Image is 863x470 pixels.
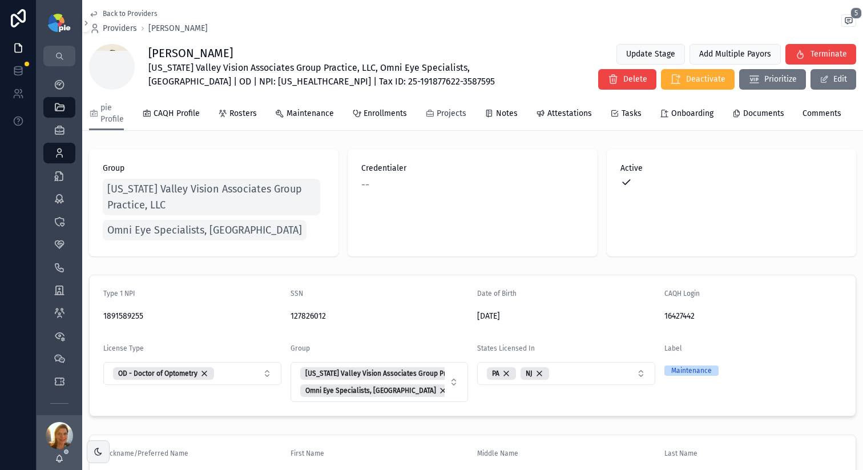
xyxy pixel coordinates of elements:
[142,103,200,126] a: CAQH Profile
[660,103,713,126] a: Onboarding
[623,74,647,85] span: Delete
[291,449,324,457] span: First Name
[305,369,479,378] span: [US_STATE] Valley Vision Associates Group Practice, LLC
[291,290,303,298] span: SSN
[103,344,144,352] span: License Type
[103,179,320,215] a: [US_STATE] Valley Vision Associates Group Practice, LLC
[300,384,453,397] button: Unselect 158
[664,449,697,457] span: Last Name
[352,103,407,126] a: Enrollments
[300,367,495,380] button: Unselect 157
[364,108,407,119] span: Enrollments
[521,367,549,380] button: Unselect 6
[103,163,325,174] span: Group
[48,14,70,32] img: App logo
[802,108,841,119] span: Comments
[664,344,682,352] span: Label
[107,222,302,238] span: Omni Eye Specialists, [GEOGRAPHIC_DATA]
[291,311,469,322] span: 127826012
[477,362,655,385] button: Select Button
[437,108,466,119] span: Projects
[689,44,781,65] button: Add Multiple Payors
[626,49,675,60] span: Update Stage
[496,108,518,119] span: Notes
[37,66,82,415] div: scrollable content
[664,290,700,298] span: CAQH Login
[536,103,592,126] a: Attestations
[487,367,516,380] button: Unselect 15
[785,44,856,65] button: Terminate
[103,311,281,322] span: 1891589255
[477,344,535,352] span: States Licensed In
[113,367,214,380] button: Unselect 37
[477,311,655,322] span: [DATE]
[361,176,369,192] span: --
[103,220,307,240] a: Omni Eye Specialists, [GEOGRAPHIC_DATA]
[547,108,592,119] span: Attestations
[732,103,784,126] a: Documents
[154,108,200,119] span: CAQH Profile
[598,69,656,90] button: Delete
[492,369,499,378] span: PA
[103,449,188,457] span: Nickname/Preferred Name
[287,108,334,119] span: Maintenance
[610,103,642,126] a: Tasks
[361,163,583,174] span: Credentialer
[477,449,518,457] span: Middle Name
[275,103,334,126] a: Maintenance
[148,23,208,34] a: [PERSON_NAME]
[743,108,784,119] span: Documents
[89,23,137,34] a: Providers
[477,290,517,298] span: Date of Birth
[103,23,137,34] span: Providers
[810,49,847,60] span: Terminate
[664,311,842,322] span: 16427442
[739,69,806,90] button: Prioritize
[100,102,124,125] span: pie Profile
[616,44,685,65] button: Update Stage
[148,61,548,89] span: [US_STATE] Valley Vision Associates Group Practice, LLC, Omni Eye Specialists, [GEOGRAPHIC_DATA] ...
[810,69,856,90] button: Edit
[699,49,771,60] span: Add Multiple Payors
[485,103,518,126] a: Notes
[229,108,257,119] span: Rosters
[764,74,797,85] span: Prioritize
[850,7,862,19] span: 5
[89,98,124,131] a: pie Profile
[802,103,841,126] a: Comments
[291,362,469,402] button: Select Button
[661,69,735,90] button: Deactivate
[107,181,316,213] span: [US_STATE] Valley Vision Associates Group Practice, LLC
[622,108,642,119] span: Tasks
[686,74,725,85] span: Deactivate
[103,9,158,18] span: Back to Providers
[291,344,310,352] span: Group
[103,362,281,385] button: Select Button
[118,369,197,378] span: OD - Doctor of Optometry
[218,103,257,126] a: Rosters
[103,290,135,298] span: Type 1 NPI
[425,103,466,126] a: Projects
[671,365,712,376] div: Maintenance
[620,163,842,174] span: Active
[671,108,713,119] span: Onboarding
[526,369,533,378] span: NJ
[148,45,548,61] h1: [PERSON_NAME]
[305,386,436,395] span: Omni Eye Specialists, [GEOGRAPHIC_DATA]
[841,14,856,29] button: 5
[89,9,158,18] a: Back to Providers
